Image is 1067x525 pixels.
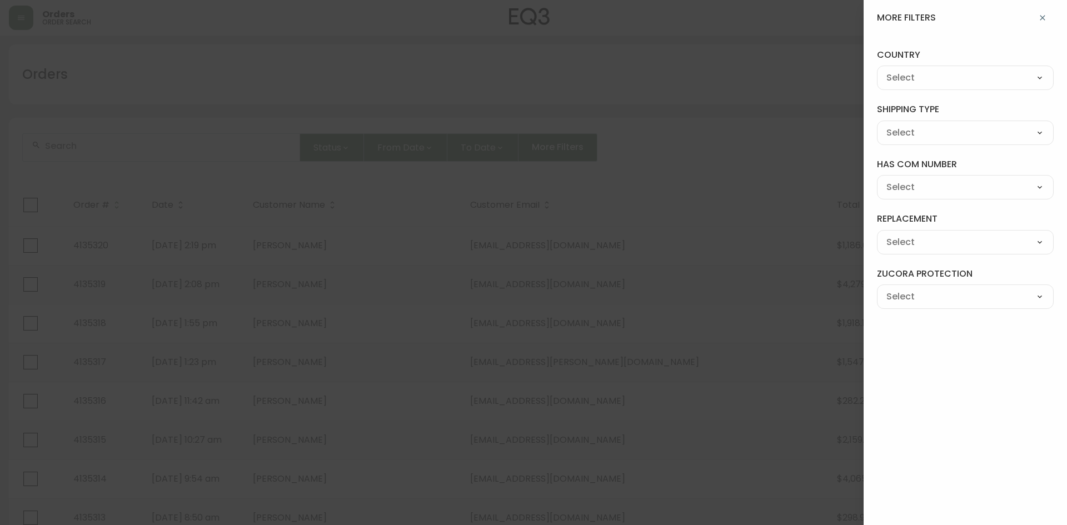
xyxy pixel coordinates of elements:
label: replacement [877,213,1054,225]
h4: more filters [877,12,936,24]
label: zucora protection [877,268,1054,280]
label: country [877,49,1054,61]
label: shipping type [877,103,1054,116]
label: has com number [877,158,1054,171]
